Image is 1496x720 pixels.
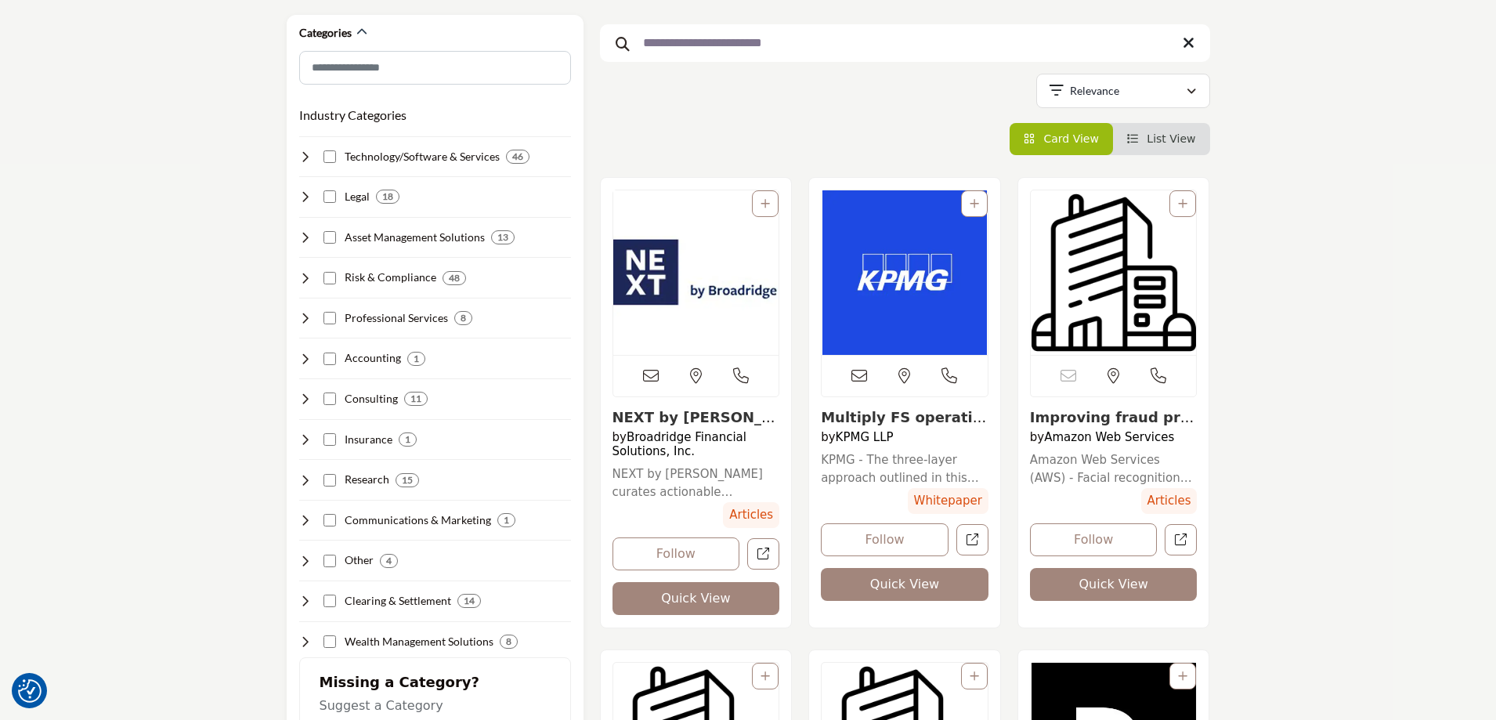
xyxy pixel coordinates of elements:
h4: Risk & Compliance: Helping securities industry firms manage risk, ensure compliance, and prevent ... [345,270,436,285]
a: Add To List For Resource [970,670,979,682]
div: 18 Results For Legal [376,190,399,204]
img: Revisit consent button [18,679,42,703]
div: 13 Results For Asset Management Solutions [491,230,515,244]
h4: by [821,430,988,444]
div: 4 Results For Other [380,554,398,568]
i: Open Contact Info [733,368,749,384]
div: 46 Results For Technology/Software & Services [506,150,529,164]
input: Select Wealth Management Solutions checkbox [323,635,336,648]
span: Articles [723,502,779,528]
a: Add To List For Resource [1178,670,1187,682]
b: 18 [382,191,393,202]
p: Relevance [1070,83,1119,99]
h4: Consulting: Providing strategic, operational, and technical consulting services to securities ind... [345,391,398,407]
div: 8 Results For Wealth Management Solutions [500,635,518,649]
a: Open Resources [747,538,779,570]
h4: Asset Management Solutions: Offering investment strategies, portfolio management, and performance... [345,230,485,245]
a: View details about broadridge-financial-solutions-inc [613,190,779,355]
input: Select Risk & Compliance checkbox [323,272,336,284]
a: NEXT by [PERSON_NAME] curates actionable intelligence, expert analysis, and data-driven insights ... [612,465,780,501]
i: Open Contact Info [941,368,957,384]
input: Select Insurance checkbox [323,433,336,446]
h3: NEXT by Broadridge [612,409,780,426]
b: 8 [506,636,511,647]
input: Select Accounting checkbox [323,353,336,365]
img: Improving fraud prevention in financial institutions by building a liveness detection architectur... [1031,190,1197,355]
input: Search Category [299,51,571,85]
b: 1 [414,353,419,364]
a: KPMG - The three-layer approach outlined in this PDF can help firms address the critical prerequi... [821,451,988,487]
a: View details about kpmg-llp [822,190,988,355]
a: View details about amazon-web-services [1031,190,1197,355]
input: Select Technology/Software & Services checkbox [323,150,336,163]
h3: Multiply FS operations value by capturing SME knowledge [821,409,988,426]
div: 11 Results For Consulting [404,392,428,406]
a: Open Resources [956,524,988,556]
button: Quick View [612,582,780,615]
a: KPMG LLP [836,430,894,444]
button: Follow [1030,523,1158,556]
b: 46 [512,151,523,162]
h2: Missing a Category? [320,674,551,696]
b: 4 [386,555,392,566]
button: Industry Categories [299,106,407,125]
a: View details about kpmg-llp [821,409,986,443]
div: 1 Results For Insurance [399,432,417,447]
b: 11 [410,393,421,404]
span: List View [1147,132,1195,145]
div: 1 Results For Accounting [407,352,425,366]
a: View details about broadridge-financial-solutions-inc [612,409,775,443]
button: Consent Preferences [18,679,42,703]
div: 1 Results For Communications & Marketing [497,513,515,527]
b: 1 [405,434,410,445]
h4: Insurance: Offering insurance solutions to protect securities industry firms from various risks. [345,432,392,447]
input: Select Consulting checkbox [323,393,336,405]
b: 14 [464,595,475,606]
input: Search Keyword [600,24,1210,62]
span: Whitepaper [908,488,988,514]
a: Amazon Web Services [1044,430,1174,444]
img: Multiply FS operations value by capturing SME knowledge listing image [822,190,988,355]
input: Select Legal checkbox [323,190,336,203]
a: Amazon Web Services (AWS) - Facial recognition systems are already popular worldwide and are used... [1030,451,1198,487]
button: Quick View [821,568,988,601]
b: 8 [461,313,466,324]
h4: Technology/Software & Services: Developing and implementing technology solutions to support secur... [345,149,500,165]
h4: by [1030,430,1198,444]
input: Select Asset Management Solutions checkbox [323,231,336,244]
li: List View [1113,123,1210,155]
b: 48 [449,273,460,284]
a: View details about amazon-web-services [1030,409,1194,443]
input: Select Communications & Marketing checkbox [323,514,336,526]
span: Card View [1043,132,1098,145]
input: Select Other checkbox [323,555,336,567]
b: 15 [402,475,413,486]
a: View List [1127,132,1196,145]
div: 8 Results For Professional Services [454,311,472,325]
h4: Legal: Providing legal advice, compliance support, and litigation services to securities industry... [345,189,370,204]
b: 13 [497,232,508,243]
i: Open Contact Info [1151,368,1166,384]
input: Select Clearing & Settlement checkbox [323,595,336,607]
h4: Professional Services: Delivering staffing, training, and outsourcing services to support securit... [345,310,448,326]
button: Follow [612,537,740,570]
h4: Wealth Management Solutions: Providing comprehensive wealth management services to high-net-worth... [345,634,493,649]
span: Articles [1141,488,1198,514]
a: Add To List For Resource [761,670,770,682]
a: View Card [1024,132,1099,145]
h4: by [612,430,780,458]
input: Select Professional Services checkbox [323,312,336,324]
li: Card View [1010,123,1113,155]
button: Quick View [1030,568,1198,601]
a: Open Resources [1165,524,1197,556]
h4: Other: Encompassing various other services and organizations supporting the securities industry e... [345,552,374,568]
button: Relevance [1036,74,1210,108]
a: Broadridge Financial Solutions, Inc. [612,430,746,458]
h4: Clearing & Settlement: Facilitating the efficient processing, clearing, and settlement of securit... [345,593,451,609]
div: 15 Results For Research [396,473,419,487]
h3: Improving fraud prevention in financial institutions by building a liveness detection architecture [1030,409,1198,426]
div: 48 Results For Risk & Compliance [443,271,466,285]
div: 14 Results For Clearing & Settlement [457,594,481,608]
h2: Categories [299,25,352,41]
